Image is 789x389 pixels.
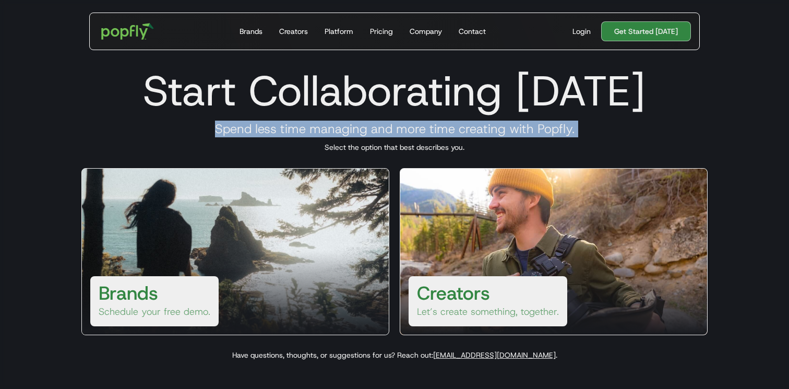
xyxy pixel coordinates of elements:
div: Brands [240,26,262,37]
h3: Creators [417,280,490,305]
a: Creators [275,13,312,50]
div: Pricing [370,26,393,37]
p: Have questions, thoughts, or suggestions for us? Reach out: . [69,350,720,360]
p: Schedule your free demo. [99,305,210,318]
div: Company [410,26,442,37]
a: Get Started [DATE] [601,21,691,41]
h3: Spend less time managing and more time creating with Popfly. [69,121,720,137]
a: Company [405,13,446,50]
div: Platform [325,26,353,37]
a: [EMAIL_ADDRESS][DOMAIN_NAME] [433,350,556,360]
div: Contact [459,26,486,37]
a: home [94,16,161,47]
a: CreatorsLet’s create something, together. [400,168,708,335]
p: Let’s create something, together. [417,305,559,318]
a: Contact [455,13,490,50]
a: Platform [320,13,357,50]
h1: Start Collaborating [DATE] [69,66,720,116]
div: Creators [279,26,308,37]
div: Login [572,26,591,37]
a: Login [568,26,595,37]
h3: Brands [99,280,158,305]
a: Brands [235,13,267,50]
p: Select the option that best describes you. [69,142,720,152]
a: Pricing [366,13,397,50]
